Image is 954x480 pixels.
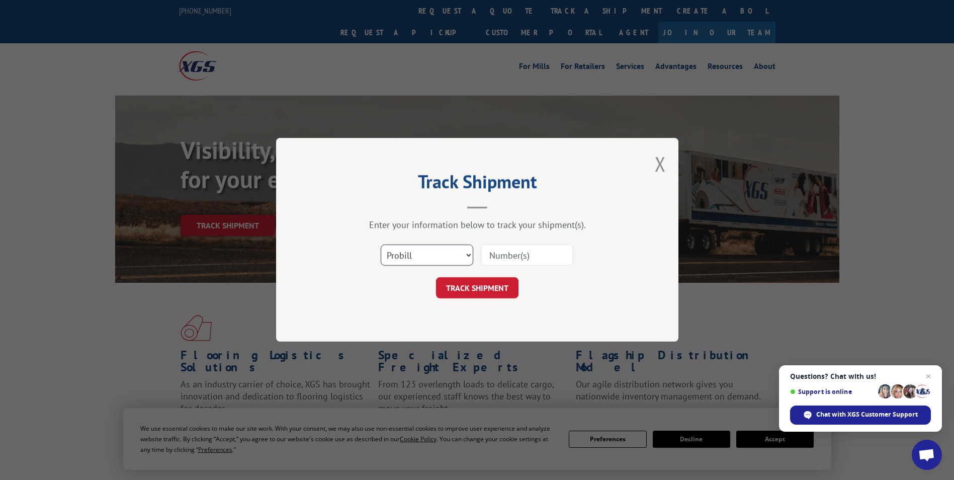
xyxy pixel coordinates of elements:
[655,150,666,177] button: Close modal
[790,406,931,425] div: Chat with XGS Customer Support
[326,175,628,194] h2: Track Shipment
[922,370,934,382] span: Close chat
[436,278,518,299] button: TRACK SHIPMENT
[790,372,931,380] span: Questions? Chat with us!
[816,410,918,419] span: Chat with XGS Customer Support
[912,440,942,470] div: Open chat
[790,388,875,395] span: Support is online
[481,245,573,266] input: Number(s)
[326,219,628,231] div: Enter your information below to track your shipment(s).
